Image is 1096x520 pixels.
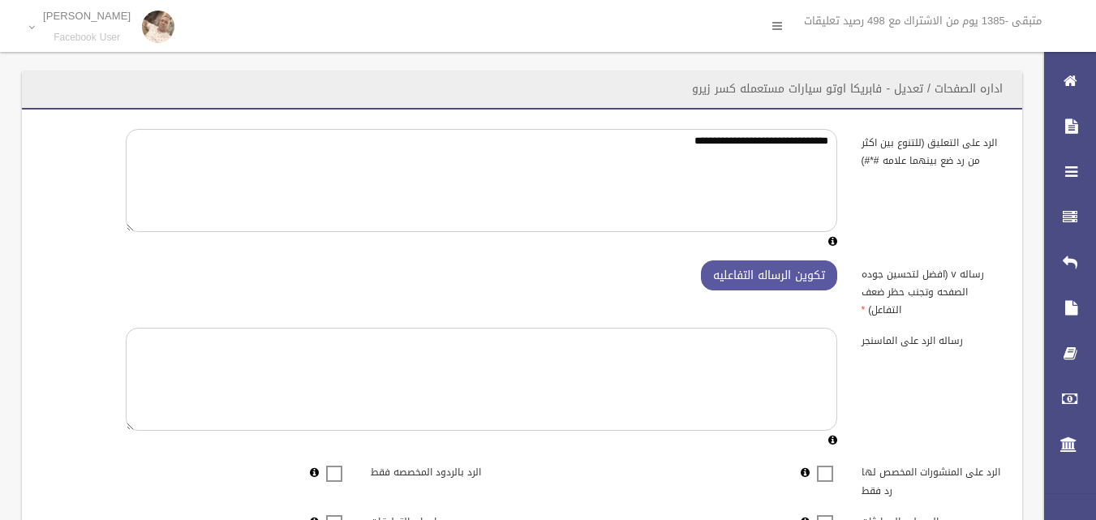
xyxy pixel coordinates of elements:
label: رساله الرد على الماسنجر [849,328,1013,350]
button: تكوين الرساله التفاعليه [701,260,837,290]
label: الرد على التعليق (للتنوع بين اكثر من رد ضع بينهما علامه #*#) [849,129,1013,170]
label: رساله v (افضل لتحسين جوده الصفحه وتجنب حظر ضعف التفاعل) [849,260,1013,319]
label: الرد على المنشورات المخصص لها رد فقط [849,459,1013,500]
p: [PERSON_NAME] [43,10,131,22]
small: Facebook User [43,32,131,44]
label: الرد بالردود المخصصه فقط [359,459,522,482]
header: اداره الصفحات / تعديل - فابريكا اوتو سيارات مستعمله كسر زيرو [673,73,1022,105]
